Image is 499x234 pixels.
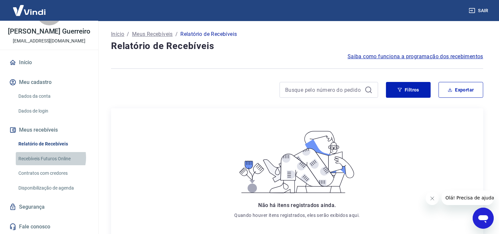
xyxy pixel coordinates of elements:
iframe: Fechar mensagem [426,192,439,205]
p: [EMAIL_ADDRESS][DOMAIN_NAME] [13,38,85,44]
a: Saiba como funciona a programação dos recebimentos [348,53,483,61]
p: Quando houver itens registrados, eles serão exibidos aqui. [234,212,360,219]
iframe: Botão para abrir a janela de mensagens [473,208,494,229]
button: Filtros [386,82,431,98]
p: / [175,30,178,38]
a: Dados da conta [16,90,90,103]
input: Busque pelo número do pedido [285,85,362,95]
a: Fale conosco [8,220,90,234]
h4: Relatório de Recebíveis [111,39,483,53]
button: Meu cadastro [8,75,90,90]
a: Disponibilização de agenda [16,181,90,195]
button: Meus recebíveis [8,123,90,137]
a: Segurança [8,200,90,214]
a: Recebíveis Futuros Online [16,152,90,166]
span: Não há itens registrados ainda. [258,202,336,208]
a: Início [111,30,124,38]
a: Dados de login [16,104,90,118]
span: Olá! Precisa de ajuda? [4,5,55,10]
button: Sair [467,5,491,17]
button: Exportar [439,82,483,98]
a: Contratos com credores [16,167,90,180]
p: / [127,30,129,38]
p: [PERSON_NAME] Guerreiro [8,28,90,35]
a: Relatório de Recebíveis [16,137,90,151]
iframe: Mensagem da empresa [442,191,494,205]
a: Início [8,55,90,70]
img: Vindi [8,0,51,20]
a: Meus Recebíveis [132,30,173,38]
p: Relatório de Recebíveis [180,30,237,38]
